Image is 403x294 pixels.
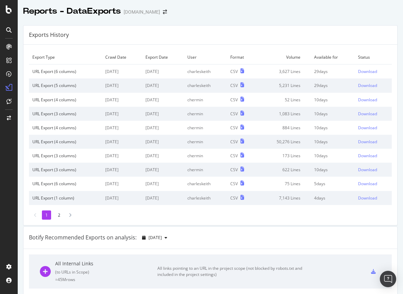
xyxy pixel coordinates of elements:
[142,177,184,191] td: [DATE]
[380,271,396,287] div: Open Intercom Messenger
[149,235,162,240] span: 2025 Sep. 28th
[32,195,98,201] div: URL Export (1 column)
[371,269,376,274] div: csv-export
[102,50,142,64] td: Crawl Date
[142,163,184,177] td: [DATE]
[142,78,184,92] td: [DATE]
[358,83,388,88] a: Download
[142,121,184,135] td: [DATE]
[184,135,227,149] td: chermin
[142,93,184,107] td: [DATE]
[230,69,238,74] div: CSV
[311,64,355,79] td: 29 days
[358,69,377,74] div: Download
[184,177,227,191] td: charleskeith
[358,139,377,145] div: Download
[184,50,227,64] td: User
[55,260,157,267] div: All Internal Links
[358,125,388,131] a: Download
[257,135,311,149] td: 50,276 Lines
[355,50,392,64] td: Status
[358,139,388,145] a: Download
[230,195,238,201] div: CSV
[230,125,238,131] div: CSV
[257,107,311,121] td: 1,083 Lines
[142,50,184,64] td: Export Date
[257,50,311,64] td: Volume
[55,277,157,282] div: = 45M rows
[102,163,142,177] td: [DATE]
[311,50,355,64] td: Available for
[311,78,355,92] td: 29 days
[102,107,142,121] td: [DATE]
[257,121,311,135] td: 884 Lines
[184,93,227,107] td: chermin
[230,181,238,187] div: CSV
[29,50,102,64] td: Export Type
[230,139,238,145] div: CSV
[184,107,227,121] td: chermin
[32,97,98,103] div: URL Export (4 columns)
[257,163,311,177] td: 622 Lines
[230,97,238,103] div: CSV
[32,111,98,117] div: URL Export (3 columns)
[358,125,377,131] div: Download
[102,93,142,107] td: [DATE]
[42,210,51,220] li: 1
[102,121,142,135] td: [DATE]
[184,163,227,177] td: chermin
[102,78,142,92] td: [DATE]
[358,97,377,103] div: Download
[311,177,355,191] td: 5 days
[184,121,227,135] td: chermin
[139,232,170,243] button: [DATE]
[32,139,98,145] div: URL Export (4 columns)
[102,135,142,149] td: [DATE]
[102,149,142,163] td: [DATE]
[311,149,355,163] td: 10 days
[257,64,311,79] td: 3,627 Lines
[358,111,388,117] a: Download
[32,153,98,159] div: URL Export (3 columns)
[227,50,257,64] td: Format
[29,31,69,39] div: Exports History
[311,121,355,135] td: 10 days
[358,181,388,187] a: Download
[23,5,121,17] div: Reports - DataExports
[358,195,377,201] div: Download
[184,149,227,163] td: chermin
[358,97,388,103] a: Download
[142,135,184,149] td: [DATE]
[358,153,377,159] div: Download
[32,181,98,187] div: URL Export (6 columns)
[257,93,311,107] td: 52 Lines
[32,125,98,131] div: URL Export (4 columns)
[358,69,388,74] a: Download
[32,83,98,88] div: URL Export (5 columns)
[142,149,184,163] td: [DATE]
[102,177,142,191] td: [DATE]
[102,64,142,79] td: [DATE]
[29,234,137,241] div: Botify Recommended Exports on analysis:
[55,269,157,275] div: ( to URLs in Scope )
[311,107,355,121] td: 10 days
[257,149,311,163] td: 173 Lines
[257,191,311,205] td: 7,143 Lines
[358,167,377,173] div: Download
[157,265,311,278] div: All links pointing to an URL in the project scope (not blocked by robots.txt and included in the ...
[184,191,227,205] td: charleskeith
[358,153,388,159] a: Download
[358,83,377,88] div: Download
[358,111,377,117] div: Download
[230,153,238,159] div: CSV
[55,210,64,220] li: 2
[257,78,311,92] td: 5,231 Lines
[32,69,98,74] div: URL Export (6 columns)
[358,181,377,187] div: Download
[124,9,160,15] div: [DOMAIN_NAME]
[102,191,142,205] td: [DATE]
[184,78,227,92] td: charleskeith
[142,64,184,79] td: [DATE]
[142,191,184,205] td: [DATE]
[358,167,388,173] a: Download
